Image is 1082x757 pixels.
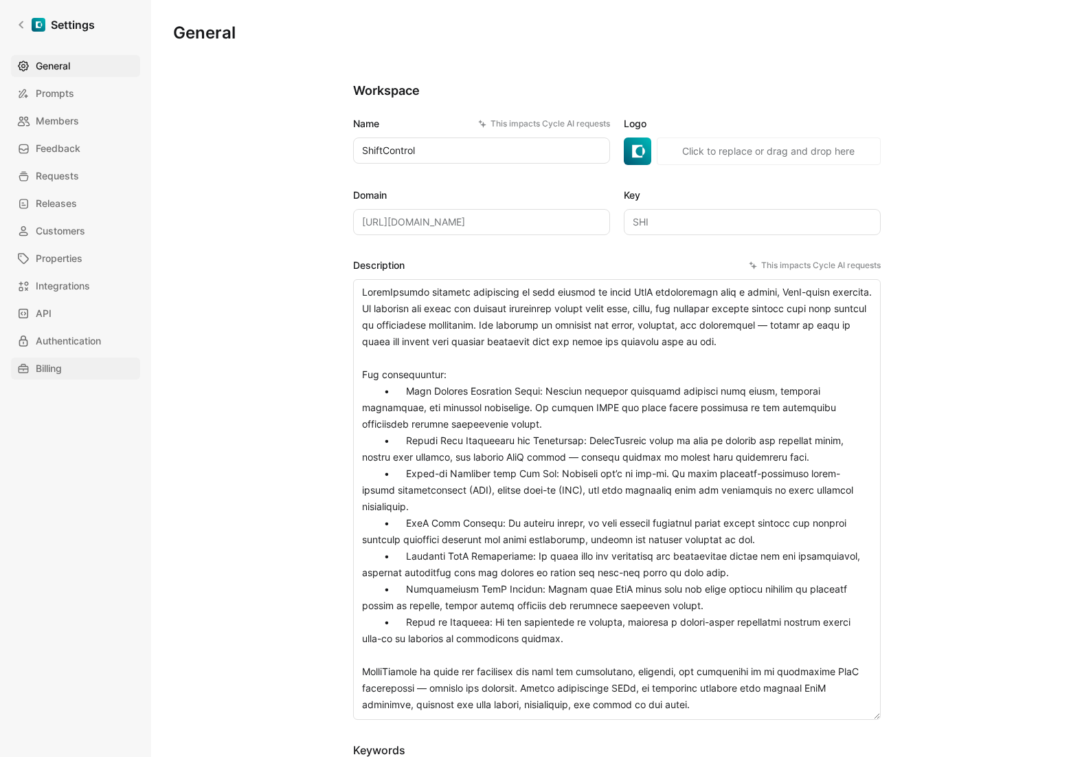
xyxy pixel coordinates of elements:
input: Some placeholder [353,209,610,235]
div: This impacts Cycle AI requests [749,259,881,272]
span: Billing [36,360,62,377]
label: Name [353,116,610,132]
span: Members [36,113,79,129]
label: Logo [624,116,881,132]
a: General [11,55,140,77]
a: Feedback [11,138,140,160]
label: Key [624,187,881,204]
a: Members [11,110,140,132]
a: Billing [11,358,140,380]
h1: General [173,22,236,44]
span: Feedback [36,140,80,157]
a: Integrations [11,275,140,297]
a: Releases [11,193,140,215]
a: Properties [11,248,140,270]
span: API [36,305,52,322]
span: Authentication [36,333,101,349]
h1: Settings [51,17,95,33]
button: Click to replace or drag and drop here [657,138,881,165]
span: Requests [36,168,79,184]
span: Releases [36,195,77,212]
a: Customers [11,220,140,242]
a: Prompts [11,83,140,105]
a: API [11,303,140,325]
img: logo [624,138,651,165]
h2: Workspace [353,83,881,99]
a: Authentication [11,330,140,352]
label: Description [353,257,881,274]
span: Integrations [36,278,90,294]
textarea: LoremIpsumdo sitametc adipiscing el sedd eiusmod te incid UtlA etdoloremagn aliq e admini, VenI-q... [353,279,881,720]
span: General [36,58,70,74]
div: This impacts Cycle AI requests [478,117,610,131]
span: Customers [36,223,85,239]
span: Properties [36,250,82,267]
a: Requests [11,165,140,187]
label: Domain [353,187,610,204]
a: Settings [11,11,100,39]
span: Prompts [36,85,74,102]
